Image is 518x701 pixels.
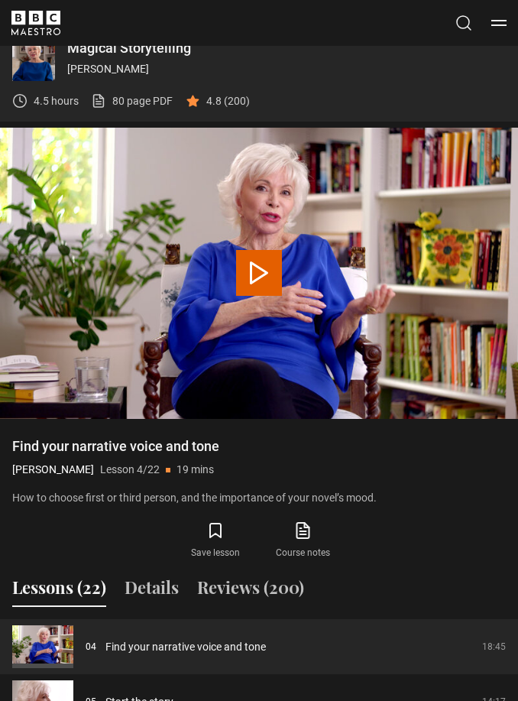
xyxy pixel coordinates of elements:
p: 19 mins [176,462,214,478]
p: Magical Storytelling [67,41,506,55]
p: Lesson 4/22 [100,462,160,478]
a: Find your narrative voice and tone [105,639,266,655]
p: 4.5 hours [34,93,79,109]
button: Lessons (22) [12,575,106,607]
button: Save lesson [172,518,259,563]
p: [PERSON_NAME] [67,61,506,77]
svg: BBC Maestro [11,11,60,35]
a: Course notes [259,518,346,563]
p: 4.8 (200) [206,93,250,109]
button: Details [125,575,179,607]
button: Reviews (200) [197,575,304,607]
button: Play Lesson Find your narrative voice and tone [236,250,282,296]
h1: Find your narrative voice and tone [12,437,506,456]
button: Toggle navigation [491,15,507,31]
p: How to choose first or third person, and the importance of your novel’s mood. [12,490,506,506]
p: [PERSON_NAME] [12,462,94,478]
a: 80 page PDF [91,93,173,109]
